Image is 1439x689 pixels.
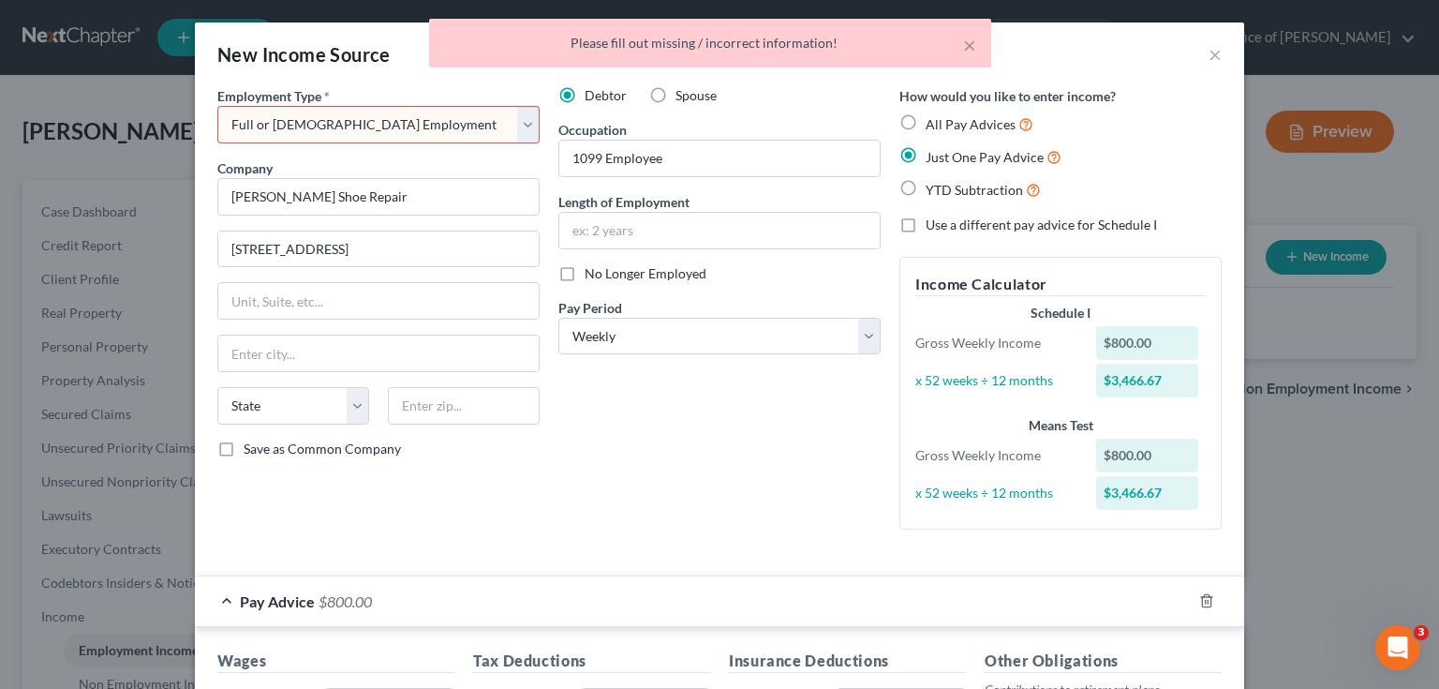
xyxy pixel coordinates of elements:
[926,149,1044,165] span: Just One Pay Advice
[558,120,627,140] label: Occupation
[1096,364,1199,397] div: $3,466.67
[1096,439,1199,472] div: $800.00
[218,283,539,319] input: Unit, Suite, etc...
[218,232,539,267] input: Enter address...
[217,88,321,104] span: Employment Type
[217,650,454,673] h5: Wages
[926,217,1157,232] span: Use a different pay advice for Schedule I
[906,334,1087,352] div: Gross Weekly Income
[729,650,966,673] h5: Insurance Deductions
[926,182,1023,198] span: YTD Subtraction
[1096,476,1199,510] div: $3,466.67
[985,650,1222,673] h5: Other Obligations
[899,86,1116,106] label: How would you like to enter income?
[559,213,880,248] input: ex: 2 years
[473,650,710,673] h5: Tax Deductions
[240,592,315,610] span: Pay Advice
[444,34,976,52] div: Please fill out missing / incorrect information!
[217,178,540,216] input: Search company by name...
[585,265,706,281] span: No Longer Employed
[217,160,273,176] span: Company
[244,441,401,457] span: Save as Common Company
[585,87,627,103] span: Debtor
[319,592,372,610] span: $800.00
[558,192,690,212] label: Length of Employment
[915,273,1206,296] h5: Income Calculator
[906,446,1087,465] div: Gross Weekly Income
[388,387,540,425] input: Enter zip...
[558,300,622,316] span: Pay Period
[963,34,976,56] button: ×
[906,484,1087,502] div: x 52 weeks ÷ 12 months
[906,371,1087,390] div: x 52 weeks ÷ 12 months
[675,87,717,103] span: Spouse
[559,141,880,176] input: --
[926,116,1016,132] span: All Pay Advices
[218,336,539,371] input: Enter city...
[1096,326,1199,360] div: $800.00
[915,416,1206,435] div: Means Test
[915,304,1206,322] div: Schedule I
[1375,625,1420,670] iframe: Intercom live chat
[1414,625,1429,640] span: 3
